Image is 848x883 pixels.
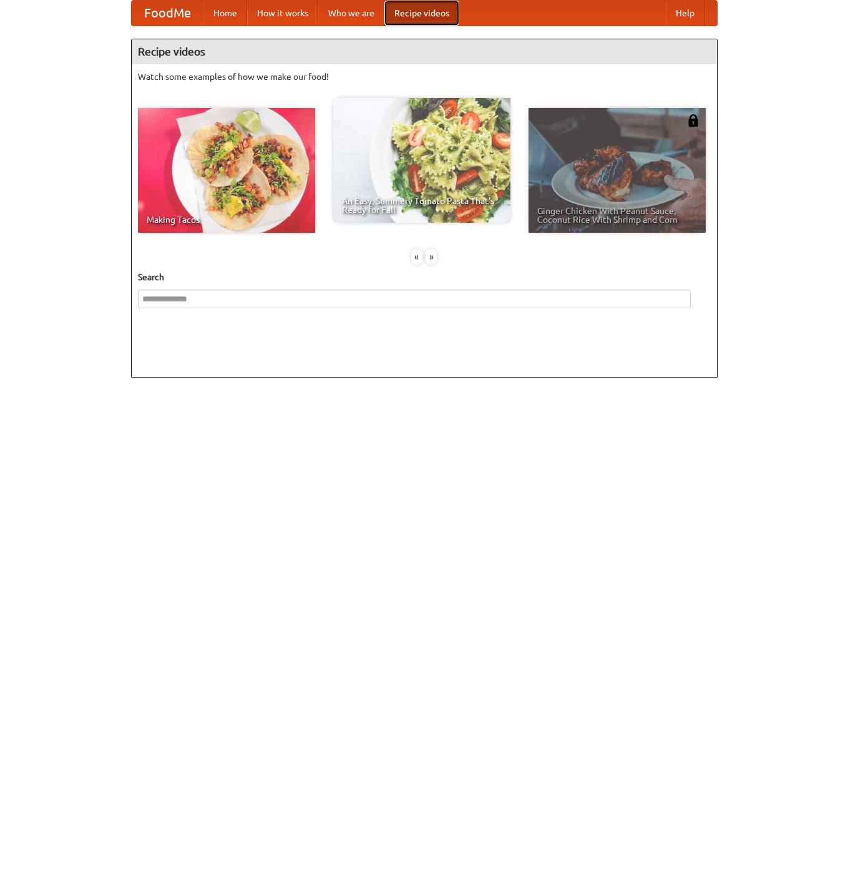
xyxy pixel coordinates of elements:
h4: Recipe videos [132,39,717,64]
a: Recipe videos [384,1,459,26]
a: Who we are [318,1,384,26]
span: An Easy, Summery Tomato Pasta That's Ready for Fall [342,197,502,214]
div: « [411,249,422,265]
h5: Search [138,271,711,283]
a: Help [666,1,704,26]
div: » [426,249,437,265]
a: Home [203,1,247,26]
img: 483408.png [687,114,699,127]
a: Making Tacos [138,108,315,233]
span: Making Tacos [147,215,306,224]
a: FoodMe [132,1,203,26]
p: Watch some examples of how we make our food! [138,71,711,83]
a: How it works [247,1,318,26]
a: An Easy, Summery Tomato Pasta That's Ready for Fall [333,98,510,223]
